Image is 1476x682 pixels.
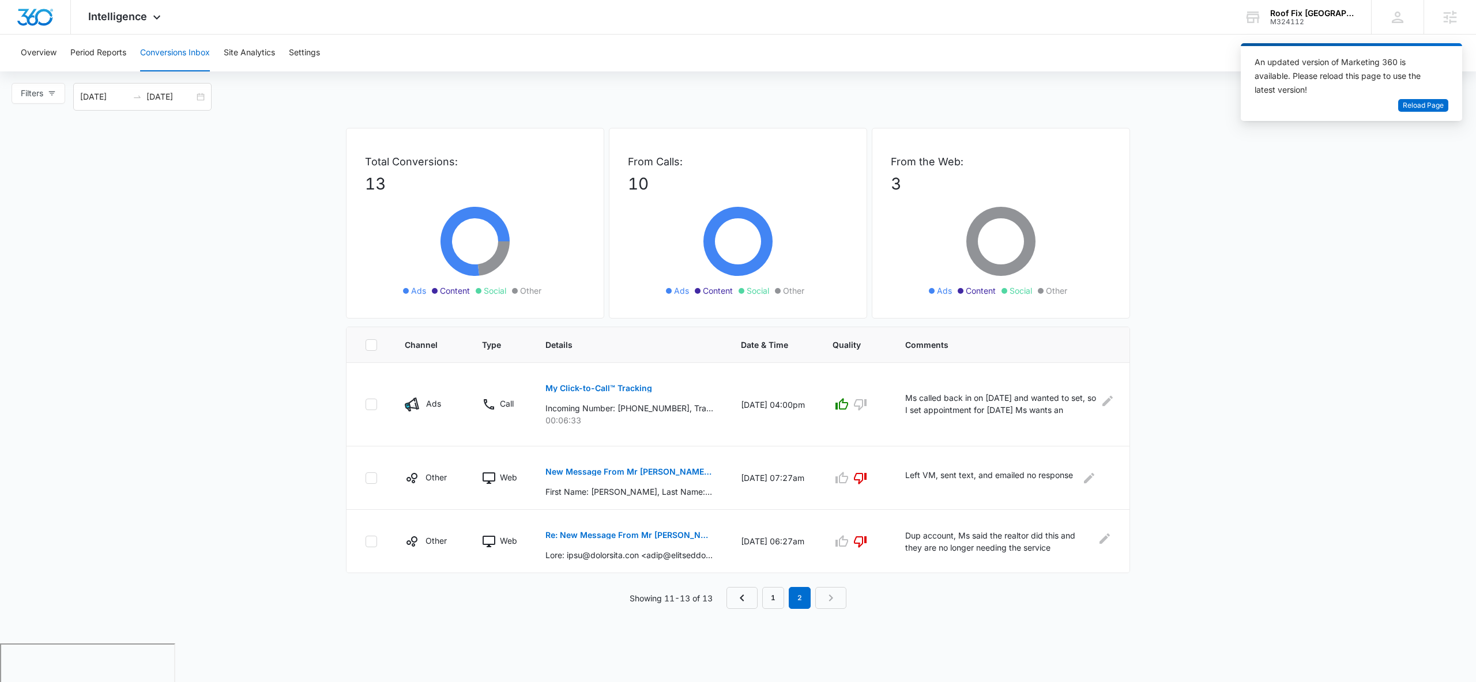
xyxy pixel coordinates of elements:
button: Period Reports [70,35,126,71]
div: account id [1270,18,1354,26]
button: Edit Comments [1098,529,1111,548]
span: Other [783,285,804,297]
p: Dup account, Ms said the realtor did this and they are no longer needing the service [905,529,1091,554]
span: to [133,92,142,101]
p: Web [500,535,517,547]
p: 3 [891,172,1111,196]
p: Re: New Message From Mr [PERSON_NAME] Fix | Roof Replacement and Roof Repair Company [545,531,713,539]
button: Overview [21,35,57,71]
span: Content [703,285,733,297]
span: Quality [833,339,861,351]
span: Content [440,285,470,297]
a: Previous Page [726,587,758,609]
span: Social [484,285,506,297]
p: Call [500,397,514,410]
span: Social [747,285,769,297]
span: Ads [674,285,689,297]
button: Reload Page [1398,99,1448,112]
p: My Click-to-Call™ Tracking [545,384,652,392]
p: Lore: ipsu@dolorsita.con <adip@elitseddo.eiu>, Temp: Incidi, Utlaboree 17, 1549 1:77:27 DO, Ma: A... [545,549,713,561]
button: Edit Comments [1105,392,1111,410]
span: Other [520,285,541,297]
span: Ads [411,285,426,297]
span: Filters [21,87,43,100]
span: Comments [905,339,1094,351]
button: Settings [289,35,320,71]
button: My Click-to-Call™ Tracking [545,374,652,402]
div: account name [1270,9,1354,18]
span: Social [1010,285,1032,297]
nav: Pagination [726,587,846,609]
span: Type [482,339,501,351]
span: Reload Page [1403,100,1444,111]
p: From Calls: [628,154,848,169]
button: New Message From Mr [PERSON_NAME] Fix | Roof Replacement and Roof Repair Company [545,458,713,486]
button: Edit Comments [1080,469,1098,487]
p: Showing 11-13 of 13 [630,592,713,604]
button: Re: New Message From Mr [PERSON_NAME] Fix | Roof Replacement and Roof Repair Company [545,521,713,549]
p: Other [426,471,447,483]
p: Total Conversions: [365,154,585,169]
p: From the Web: [891,154,1111,169]
span: Ads [937,285,952,297]
p: New Message From Mr [PERSON_NAME] Fix | Roof Replacement and Roof Repair Company [545,468,713,476]
p: First Name: [PERSON_NAME], Last Name: [PERSON_NAME], Phone: [PHONE_NUMBER], Address: [GEOGRAPHIC_... [545,486,713,498]
input: Start date [80,90,128,103]
a: Page 1 [762,587,784,609]
p: Ads [426,397,441,410]
td: [DATE] 04:00pm [727,363,819,446]
em: 2 [789,587,811,609]
div: An updated version of Marketing 360 is available. Please reload this page to use the latest version! [1255,55,1434,97]
span: Channel [405,339,438,351]
p: Web [500,471,517,483]
p: 00:06:33 [545,414,713,426]
button: Filters [12,83,65,104]
p: Left VM, sent text, and emailed no response [905,469,1073,487]
p: Incoming Number: [PHONE_NUMBER], Tracking Number: [PHONE_NUMBER], Ring To: [PHONE_NUMBER], Caller... [545,402,713,414]
p: 13 [365,172,585,196]
span: swap-right [133,92,142,101]
td: [DATE] 07:27am [727,446,819,510]
p: Other [426,535,447,547]
span: Details [545,339,696,351]
input: End date [146,90,194,103]
p: 10 [628,172,848,196]
td: [DATE] 06:27am [727,510,819,573]
button: Site Analytics [224,35,275,71]
span: Other [1046,285,1067,297]
span: Intelligence [88,10,147,22]
span: Content [966,285,996,297]
p: Ms called back in on [DATE] and wanted to set, so I set appointment for [DATE] Ms wants an estima... [905,392,1098,418]
span: Date & Time [741,339,788,351]
button: Conversions Inbox [140,35,210,71]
